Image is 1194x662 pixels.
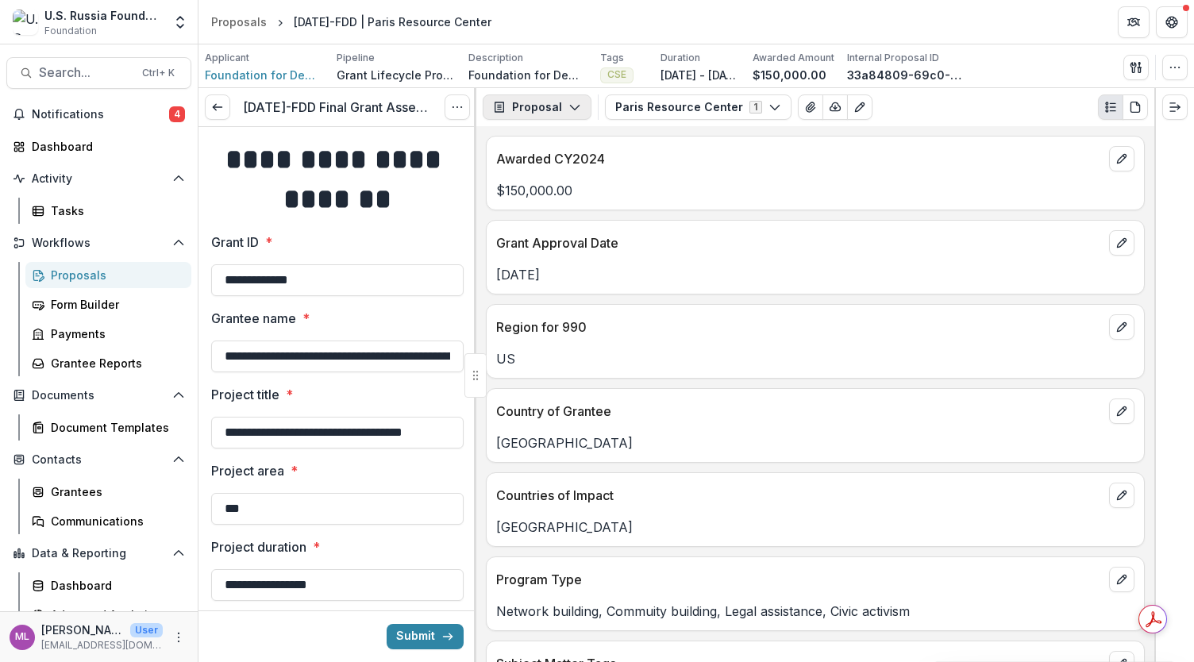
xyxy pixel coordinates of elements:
[847,51,939,65] p: Internal Proposal ID
[205,67,324,83] a: Foundation for Democratic Development for Russie Libertes and the [PERSON_NAME] Institute
[169,106,185,122] span: 4
[205,51,249,65] p: Applicant
[387,624,464,649] button: Submit
[32,237,166,250] span: Workflows
[798,94,823,120] button: View Attached Files
[1109,230,1134,256] button: edit
[41,622,124,638] p: [PERSON_NAME]
[169,628,188,647] button: More
[32,453,166,467] span: Contacts
[51,267,179,283] div: Proposals
[600,51,624,65] p: Tags
[51,419,179,436] div: Document Templates
[6,541,191,566] button: Open Data & Reporting
[445,94,470,120] button: Options
[44,24,97,38] span: Foundation
[1109,146,1134,171] button: edit
[211,537,306,556] p: Project duration
[496,433,1134,452] p: [GEOGRAPHIC_DATA]
[211,385,279,404] p: Project title
[39,65,133,80] span: Search...
[25,350,191,376] a: Grantee Reports
[607,69,626,80] span: CSE
[25,321,191,347] a: Payments
[169,6,191,38] button: Open entity switcher
[496,349,1134,368] p: US
[337,51,375,65] p: Pipeline
[496,233,1103,252] p: Grant Approval Date
[25,414,191,441] a: Document Templates
[6,383,191,408] button: Open Documents
[1118,6,1150,38] button: Partners
[6,102,191,127] button: Notifications4
[6,57,191,89] button: Search...
[1109,314,1134,340] button: edit
[496,181,1134,200] p: $150,000.00
[51,325,179,342] div: Payments
[1156,6,1188,38] button: Get Help
[44,7,163,24] div: U.S. Russia Foundation
[51,577,179,594] div: Dashboard
[847,94,872,120] button: Edit as form
[753,67,826,83] p: $150,000.00
[211,13,267,30] div: Proposals
[32,108,169,121] span: Notifications
[25,479,191,505] a: Grantees
[496,402,1103,421] p: Country of Grantee
[1109,398,1134,424] button: edit
[496,570,1103,589] p: Program Type
[496,486,1103,505] p: Countries of Impact
[496,518,1134,537] p: [GEOGRAPHIC_DATA]
[130,623,163,637] p: User
[661,67,740,83] p: [DATE] - [DATE]
[1109,567,1134,592] button: edit
[1098,94,1123,120] button: Plaintext view
[32,138,179,155] div: Dashboard
[51,513,179,529] div: Communications
[211,309,296,328] p: Grantee name
[337,67,456,83] p: Grant Lifecycle Process
[6,447,191,472] button: Open Contacts
[496,318,1103,337] p: Region for 990
[661,51,700,65] p: Duration
[6,166,191,191] button: Open Activity
[205,10,273,33] a: Proposals
[605,94,792,120] button: Paris Resource Center1
[211,233,259,252] p: Grant ID
[25,262,191,288] a: Proposals
[25,508,191,534] a: Communications
[205,10,498,33] nav: breadcrumb
[483,94,591,120] button: Proposal
[139,64,178,82] div: Ctrl + K
[6,230,191,256] button: Open Workflows
[496,265,1134,284] p: [DATE]
[51,202,179,219] div: Tasks
[1109,483,1134,508] button: edit
[496,149,1103,168] p: Awarded CY2024
[15,632,29,642] div: Maria Lvova
[25,198,191,224] a: Tasks
[51,296,179,313] div: Form Builder
[847,67,966,83] p: 33a84809-69c0-4fb3-a7bd-a89149452935
[468,67,587,83] p: Foundation for Democratic Development (FDD), in partnership with the Paris-based organizations Ru...
[13,10,38,35] img: U.S. Russia Foundation
[496,602,1134,621] p: Network building, Commuity building, Legal assistance, Civic activism
[25,602,191,628] a: Advanced Analytics
[51,355,179,371] div: Grantee Reports
[32,389,166,402] span: Documents
[211,461,284,480] p: Project area
[25,572,191,598] a: Dashboard
[1123,94,1148,120] button: PDF view
[51,483,179,500] div: Grantees
[468,51,523,65] p: Description
[32,547,166,560] span: Data & Reporting
[6,133,191,160] a: Dashboard
[25,291,191,318] a: Form Builder
[753,51,834,65] p: Awarded Amount
[41,638,163,652] p: [EMAIL_ADDRESS][DOMAIN_NAME]
[243,100,432,115] h3: [DATE]-FDD Final Grant Assessment
[32,172,166,186] span: Activity
[294,13,491,30] div: [DATE]-FDD | Paris Resource Center
[1162,94,1188,120] button: Expand right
